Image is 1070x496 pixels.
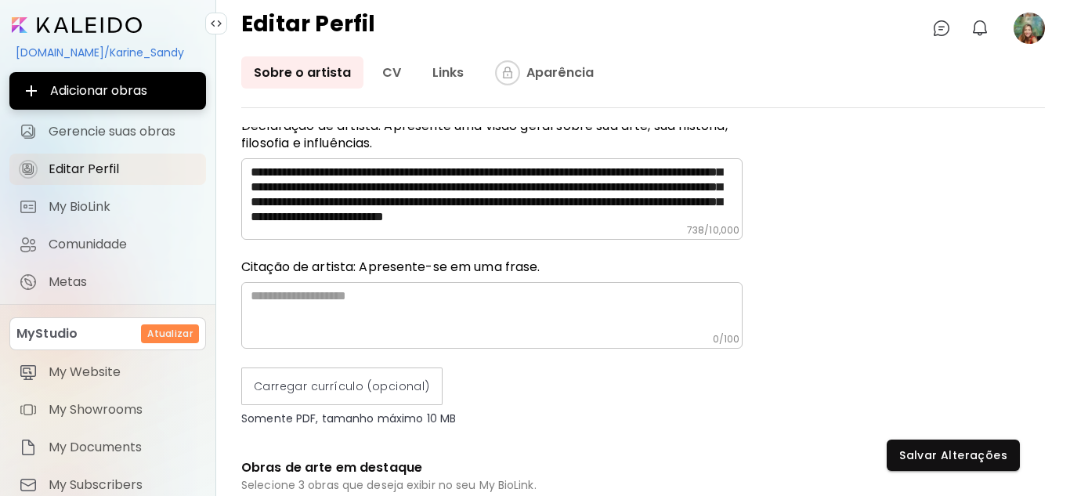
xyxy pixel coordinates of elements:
[49,161,197,177] span: Editar Perfil
[49,440,197,455] span: My Documents
[241,457,743,478] h6: Obras de arte em destaque
[16,324,78,343] p: MyStudio
[9,116,206,147] a: Gerencie suas obras iconGerencie suas obras
[9,266,206,298] a: completeMetas iconMetas
[9,39,206,66] div: [DOMAIN_NAME]/Karine_Sandy
[241,478,743,492] h6: Selecione 3 obras que deseja exibir no seu My BioLink.
[932,19,951,38] img: chatIcon
[49,237,197,252] span: Comunidade
[370,56,414,89] a: CV
[49,402,197,418] span: My Showrooms
[241,259,743,276] h6: Citação de artista: Apresente-se em uma frase.
[19,438,38,457] img: item
[241,118,743,152] p: Declaração de artista: Apresente uma visão geral sobre sua arte, sua história, filosofia e influê...
[420,56,476,89] a: Links
[9,432,206,463] a: itemMy Documents
[9,229,206,260] a: Comunidade iconComunidade
[19,197,38,216] img: My BioLink icon
[19,122,38,141] img: Gerencie suas obras icon
[887,440,1020,471] button: Salvar Alterações
[713,333,739,346] h6: 0 / 100
[19,400,38,419] img: item
[49,199,197,215] span: My BioLink
[241,367,443,405] label: Carregar currículo (opcional)
[9,357,206,388] a: itemMy Website
[147,327,193,341] h6: Atualizar
[9,394,206,425] a: itemMy Showrooms
[9,72,206,110] button: Adicionar obras
[19,235,38,254] img: Comunidade icon
[971,19,989,38] img: bellIcon
[687,224,739,237] h6: 738 / 10,000
[49,274,197,290] span: Metas
[241,56,363,89] a: Sobre o artista
[19,273,38,291] img: Metas icon
[899,447,1007,464] span: Salvar Alterações
[9,154,206,185] a: iconcompleteEditar Perfil
[241,411,743,425] p: Somente PDF, tamanho máximo 10 MB
[241,13,376,44] h4: Editar Perfil
[19,363,38,382] img: item
[19,476,38,494] img: item
[49,477,197,493] span: My Subscribers
[49,124,197,139] span: Gerencie suas obras
[483,56,606,89] a: iconcompleteAparência
[210,17,222,30] img: collapse
[49,364,197,380] span: My Website
[967,15,993,42] button: bellIcon
[254,378,430,395] span: Carregar currículo (opcional)
[22,81,193,100] span: Adicionar obras
[9,191,206,223] a: completeMy BioLink iconMy BioLink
